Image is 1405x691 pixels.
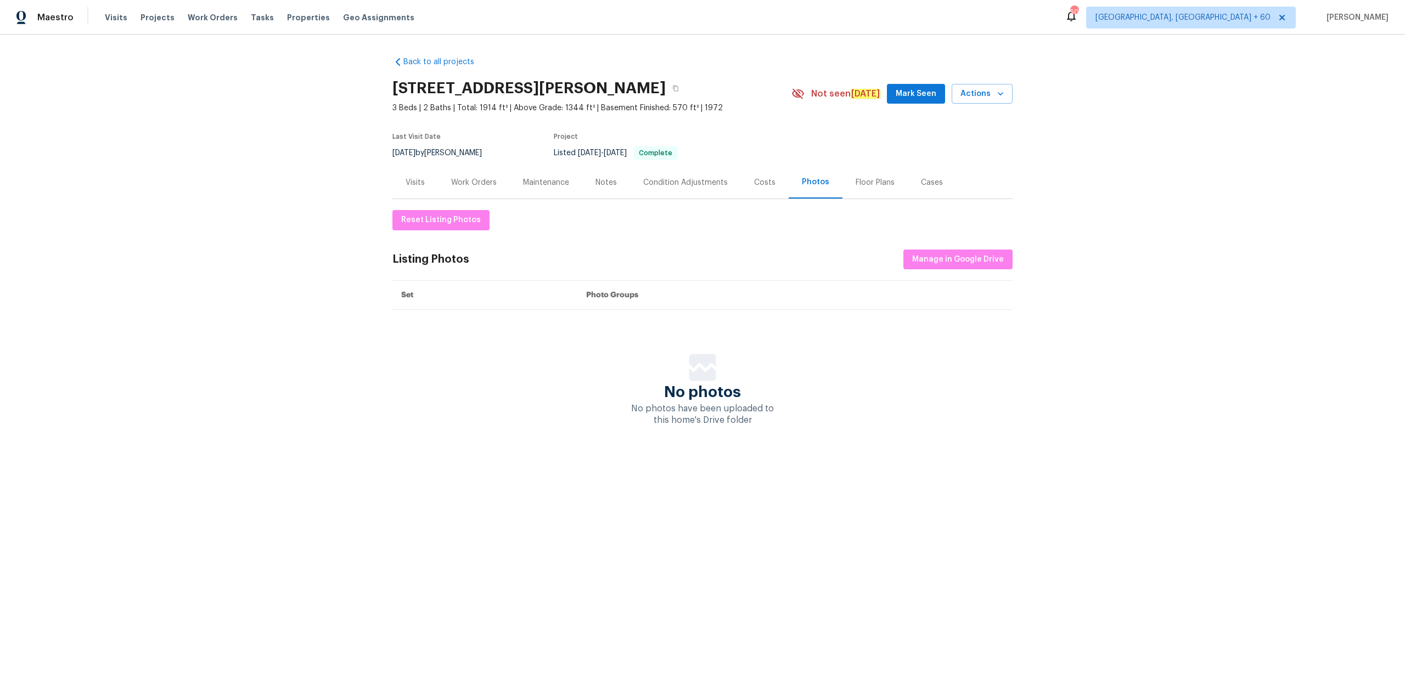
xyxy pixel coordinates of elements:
[105,12,127,23] span: Visits
[343,12,414,23] span: Geo Assignments
[851,89,880,99] em: [DATE]
[912,253,1004,267] span: Manage in Google Drive
[1070,7,1078,18] div: 508
[643,177,728,188] div: Condition Adjustments
[903,250,1013,270] button: Manage in Google Drive
[578,149,627,157] span: -
[896,87,936,101] span: Mark Seen
[1322,12,1389,23] span: [PERSON_NAME]
[754,177,775,188] div: Costs
[577,281,1013,310] th: Photo Groups
[604,149,627,157] span: [DATE]
[960,87,1004,101] span: Actions
[631,404,774,424] span: No photos have been uploaded to this home's Drive folder
[392,254,469,265] div: Listing Photos
[392,133,441,140] span: Last Visit Date
[664,387,741,398] span: No photos
[856,177,895,188] div: Floor Plans
[37,12,74,23] span: Maestro
[802,177,829,188] div: Photos
[401,213,481,227] span: Reset Listing Photos
[287,12,330,23] span: Properties
[451,177,497,188] div: Work Orders
[554,149,678,157] span: Listed
[887,84,945,104] button: Mark Seen
[554,133,578,140] span: Project
[392,149,415,157] span: [DATE]
[392,146,495,160] div: by [PERSON_NAME]
[634,150,677,156] span: Complete
[392,83,666,94] h2: [STREET_ADDRESS][PERSON_NAME]
[1095,12,1271,23] span: [GEOGRAPHIC_DATA], [GEOGRAPHIC_DATA] + 60
[921,177,943,188] div: Cases
[952,84,1013,104] button: Actions
[578,149,601,157] span: [DATE]
[392,56,498,67] a: Back to all projects
[140,12,175,23] span: Projects
[392,103,791,114] span: 3 Beds | 2 Baths | Total: 1914 ft² | Above Grade: 1344 ft² | Basement Finished: 570 ft² | 1972
[251,14,274,21] span: Tasks
[392,281,577,310] th: Set
[666,78,685,98] button: Copy Address
[811,88,880,99] span: Not seen
[392,210,490,230] button: Reset Listing Photos
[406,177,425,188] div: Visits
[595,177,617,188] div: Notes
[523,177,569,188] div: Maintenance
[188,12,238,23] span: Work Orders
